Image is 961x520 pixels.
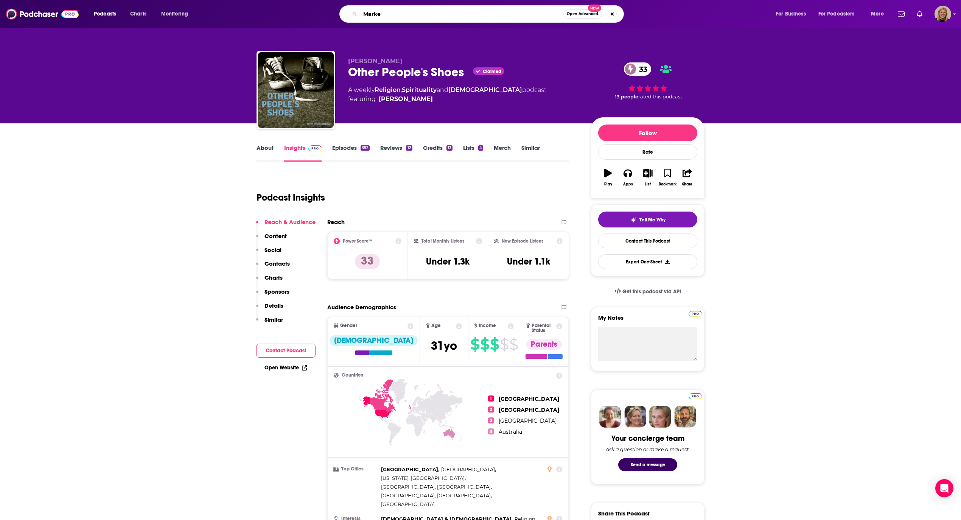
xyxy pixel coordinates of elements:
[264,246,281,254] p: Social
[567,12,598,16] span: Open Advanced
[618,164,638,191] button: Apps
[818,9,855,19] span: For Podcasters
[813,8,866,20] button: open menu
[360,8,563,20] input: Search podcasts, credits, & more...
[488,428,494,434] span: 4
[264,302,283,309] p: Details
[426,256,470,267] h3: Under 1.3k
[494,144,511,162] a: Merch
[334,467,378,472] h3: Top Cities
[327,218,345,226] h2: Reach
[645,182,651,187] div: List
[470,338,479,350] span: $
[256,302,283,316] button: Details
[479,323,496,328] span: Income
[256,260,290,274] button: Contacts
[526,339,562,350] div: Parents
[348,95,546,104] span: featuring
[446,145,453,151] div: 13
[6,7,79,21] img: Podchaser - Follow, Share and Rate Podcasts
[381,465,439,474] span: ,
[588,5,602,12] span: New
[604,182,612,187] div: Play
[630,217,636,223] img: tell me why sparkle
[355,254,380,269] p: 33
[658,164,677,191] button: Bookmark
[125,8,151,20] a: Charts
[401,86,402,93] span: ,
[381,466,438,472] span: [GEOGRAPHIC_DATA]
[256,344,316,358] button: Contact Podcast
[332,144,370,162] a: Episodes352
[598,314,697,327] label: My Notes
[361,145,370,151] div: 352
[257,192,325,203] h1: Podcast Insights
[499,417,557,424] span: [GEOGRAPHIC_DATA]
[490,338,499,350] span: $
[256,288,289,302] button: Sponsors
[771,8,815,20] button: open menu
[895,8,908,20] a: Show notifications dropdown
[935,6,951,22] img: User Profile
[431,323,441,328] span: Age
[598,144,697,160] div: Rate
[348,58,402,65] span: [PERSON_NAME]
[406,145,412,151] div: 12
[381,492,491,498] span: [GEOGRAPHIC_DATA], [GEOGRAPHIC_DATA]
[599,406,621,428] img: Sydney Profile
[689,392,702,399] a: Pro website
[348,86,546,104] div: A weekly podcast
[532,323,555,333] span: Parental Status
[624,406,646,428] img: Barbara Profile
[598,234,697,248] a: Contact This Podcast
[914,8,925,20] a: Show notifications dropdown
[521,144,540,162] a: Similar
[507,256,550,267] h3: Under 1.1k
[342,373,363,378] span: Countries
[622,288,681,295] span: Get this podcast via API
[308,145,322,151] img: Podchaser Pro
[871,9,884,19] span: More
[598,125,697,141] button: Follow
[639,217,666,223] span: Tell Me Why
[615,94,638,100] span: 13 people
[563,9,602,19] button: Open AdvancedNew
[631,62,651,76] span: 33
[499,395,559,402] span: [GEOGRAPHIC_DATA]
[499,428,522,435] span: Australia
[347,5,631,23] div: Search podcasts, credits, & more...
[256,246,281,260] button: Social
[381,474,466,483] span: ,
[264,260,290,267] p: Contacts
[256,274,283,288] button: Charts
[611,434,684,443] div: Your concierge team
[264,232,287,240] p: Content
[256,218,316,232] button: Reach & Audience
[437,86,448,93] span: and
[423,144,453,162] a: Credits13
[618,458,677,471] button: Send a message
[381,483,492,491] span: ,
[598,254,697,269] button: Export One-Sheet
[678,164,697,191] button: Share
[258,52,334,128] img: Other People's Shoes
[256,316,283,330] button: Similar
[776,9,806,19] span: For Business
[608,282,687,301] a: Get this podcast via API
[674,406,696,428] img: Jon Profile
[866,8,893,20] button: open menu
[488,417,494,423] span: 3
[94,9,116,19] span: Podcasts
[478,145,483,151] div: 4
[689,311,702,317] img: Podchaser Pro
[502,238,543,244] h2: New Episode Listens
[431,338,457,353] span: 31 yo
[257,144,274,162] a: About
[130,9,146,19] span: Charts
[638,94,682,100] span: rated this podcast
[379,95,433,104] a: Neil Matthews
[381,484,491,490] span: [GEOGRAPHIC_DATA], [GEOGRAPHIC_DATA]
[480,338,489,350] span: $
[649,406,671,428] img: Jules Profile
